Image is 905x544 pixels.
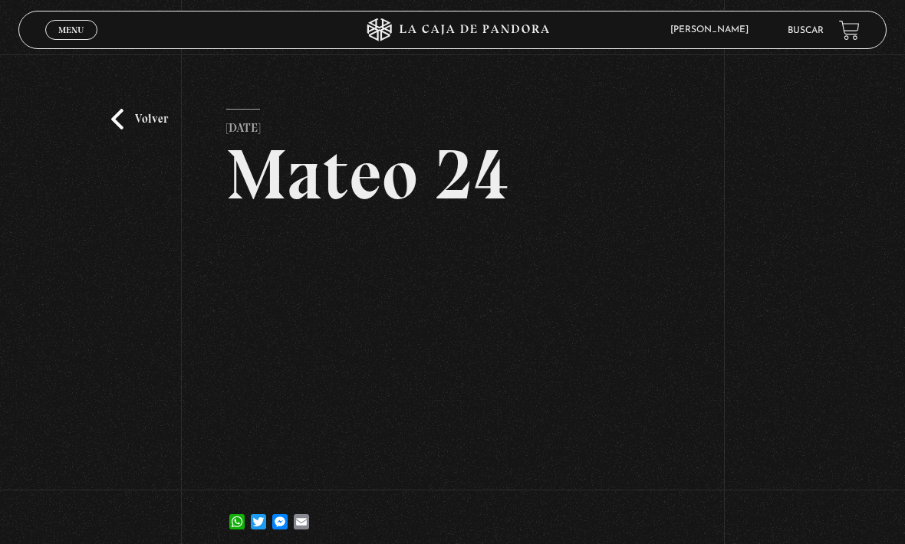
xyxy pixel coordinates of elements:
[663,25,764,34] span: [PERSON_NAME]
[269,499,291,529] a: Messenger
[58,25,84,34] span: Menu
[248,499,269,529] a: Twitter
[226,499,248,529] a: WhatsApp
[788,26,824,35] a: Buscar
[226,109,260,139] p: [DATE]
[54,38,90,49] span: Cerrar
[839,20,860,41] a: View your shopping cart
[226,139,678,210] h2: Mateo 24
[111,109,168,129] a: Volver
[291,499,312,529] a: Email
